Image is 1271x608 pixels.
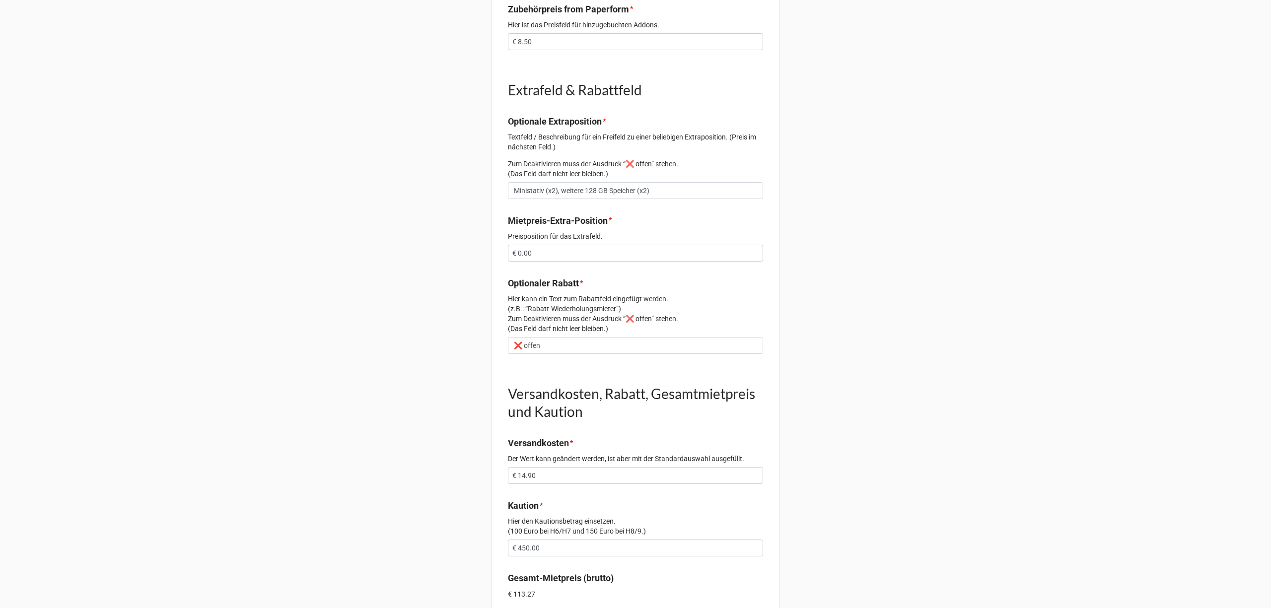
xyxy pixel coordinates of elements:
[508,115,602,129] label: Optionale Extraposition
[508,573,614,583] b: Gesamt-Mietpreis (brutto)
[508,454,763,464] p: Der Wert kann geändert werden, ist aber mit der Standardauswahl ausgefüllt.
[508,159,763,179] p: Zum Deaktivieren muss der Ausdruck “❌ offen” stehen. (Das Feld darf nicht leer bleiben.)
[508,2,629,16] label: Zubehörpreis from Paperform
[508,276,579,290] label: Optionaler Rabatt
[508,132,763,152] p: Textfeld / Beschreibung für ein Freifeld zu einer beliebigen Extraposition. (Preis im nächsten Fe...
[508,231,763,241] p: Preisposition für das Extrafeld.
[508,589,763,599] p: € 113.27
[508,214,608,228] label: Mietpreis-Extra-Position
[508,20,763,30] p: Hier ist das Preisfeld für hinzugebuchten Addons.
[508,436,569,450] label: Versandkosten
[508,81,763,99] h1: Extrafeld & Rabattfeld
[508,294,763,334] p: Hier kann ein Text zum Rabattfeld eingefügt werden. (z.B.: “Rabatt-Wiederholungsmieter”) Zum Deak...
[508,385,763,420] h1: Versandkosten, Rabatt, Gesamtmietpreis und Kaution
[508,499,539,513] label: Kaution
[508,516,763,536] p: Hier den Kautionsbetrag einsetzen. (100 Euro bei H6/H7 und 150 Euro bei H8/9.)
